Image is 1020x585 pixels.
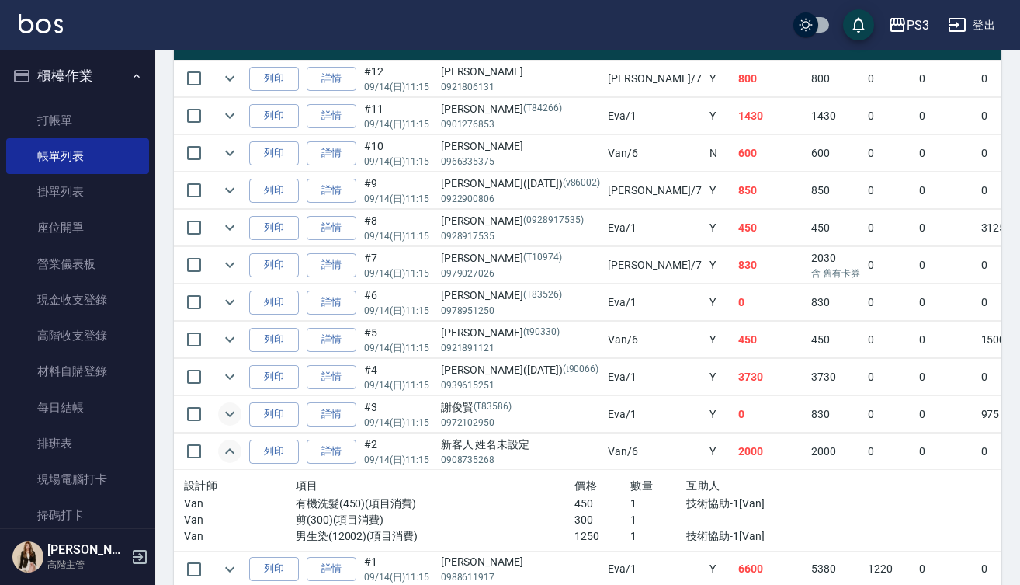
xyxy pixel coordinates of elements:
[604,135,705,172] td: Van /6
[19,14,63,33] img: Logo
[364,570,433,584] p: 09/14 (日) 11:15
[523,325,560,341] p: (t90330)
[249,104,299,128] button: 列印
[807,284,864,321] td: 830
[441,250,601,266] div: [PERSON_NAME]
[706,210,735,246] td: Y
[441,287,601,304] div: [PERSON_NAME]
[574,496,630,512] p: 450
[360,396,437,433] td: #3
[249,402,299,427] button: 列印
[864,434,915,470] td: 0
[864,322,915,358] td: 0
[604,434,705,470] td: Van /6
[604,61,705,97] td: [PERSON_NAME] /7
[364,416,433,430] p: 09/14 (日) 11:15
[706,247,735,284] td: Y
[630,512,686,528] p: 1
[360,61,437,97] td: #12
[249,67,299,91] button: 列印
[360,98,437,134] td: #11
[441,192,601,206] p: 0922900806
[218,402,241,426] button: expand row
[360,359,437,395] td: #4
[441,378,601,392] p: 0939615251
[864,247,915,284] td: 0
[441,399,601,416] div: 謝俊賢
[523,101,562,117] p: (T84266)
[307,328,356,352] a: 詳情
[915,210,977,246] td: 0
[307,216,356,240] a: 詳情
[307,253,356,277] a: 詳情
[630,479,653,492] span: 數量
[864,210,915,246] td: 0
[734,434,807,470] td: 2000
[604,284,705,321] td: Eva /1
[734,135,807,172] td: 600
[6,497,149,533] a: 掃碼打卡
[807,61,864,97] td: 800
[864,396,915,433] td: 0
[441,176,601,192] div: [PERSON_NAME]([DATE])
[364,80,433,94] p: 09/14 (日) 11:15
[218,365,241,388] button: expand row
[218,440,241,463] button: expand row
[364,192,433,206] p: 09/14 (日) 11:15
[630,528,686,545] p: 1
[249,328,299,352] button: 列印
[184,479,217,492] span: 設計師
[441,80,601,94] p: 0921806131
[706,61,735,97] td: Y
[296,512,575,528] p: 剪(300)(項目消費)
[441,554,601,570] div: [PERSON_NAME]
[307,179,356,203] a: 詳情
[604,247,705,284] td: [PERSON_NAME] /7
[307,291,356,315] a: 詳情
[307,104,356,128] a: 詳情
[6,174,149,210] a: 掛單列表
[218,253,241,277] button: expand row
[706,322,735,358] td: Y
[807,210,864,246] td: 450
[864,284,915,321] td: 0
[364,229,433,243] p: 09/14 (日) 11:15
[441,213,601,229] div: [PERSON_NAME]
[184,528,296,545] p: Van
[563,176,601,192] p: (v86002)
[807,359,864,395] td: 3730
[12,541,43,573] img: Person
[441,341,601,355] p: 0921891121
[218,216,241,239] button: expand row
[915,247,977,284] td: 0
[364,117,433,131] p: 09/14 (日) 11:15
[6,318,149,353] a: 高階收支登錄
[296,528,575,545] p: 男生染(12002)(項目消費)
[734,210,807,246] td: 450
[942,11,1001,40] button: 登出
[915,61,977,97] td: 0
[6,282,149,318] a: 現金收支登錄
[218,179,241,202] button: expand row
[441,325,601,341] div: [PERSON_NAME]
[360,135,437,172] td: #10
[184,512,296,528] p: Van
[249,141,299,165] button: 列印
[604,98,705,134] td: Eva /1
[864,359,915,395] td: 0
[441,101,601,117] div: [PERSON_NAME]
[364,266,433,280] p: 09/14 (日) 11:15
[686,528,854,545] p: 技術協助-1[Van]
[811,266,860,280] p: 含 舊有卡券
[807,135,864,172] td: 600
[6,426,149,461] a: 排班表
[364,453,433,467] p: 09/14 (日) 11:15
[441,155,601,169] p: 0966335375
[706,396,735,433] td: Y
[882,9,935,41] button: PS3
[360,284,437,321] td: #6
[523,287,562,304] p: (T83526)
[864,98,915,134] td: 0
[364,341,433,355] p: 09/14 (日) 11:15
[364,304,433,318] p: 09/14 (日) 11:15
